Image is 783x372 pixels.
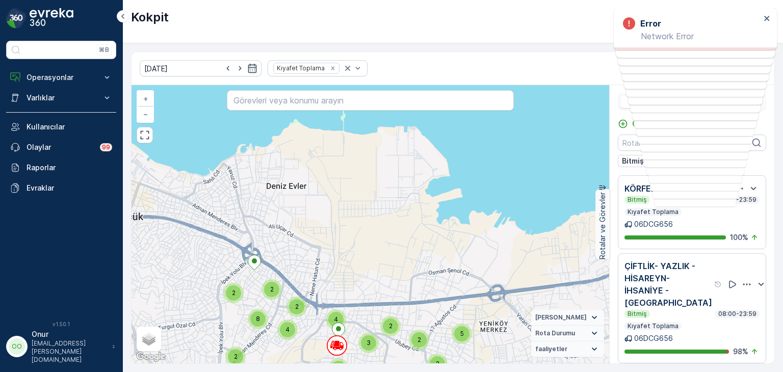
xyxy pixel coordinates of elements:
p: Varlıklar [27,93,96,103]
a: Bu bölgeyi Google Haritalar'da açın (yeni pencerede açılır) [134,350,168,363]
span: v 1.50.1 [6,321,116,327]
p: Bitmiş [627,310,648,318]
span: 2 [232,289,236,297]
a: Yakınlaştır [138,91,153,107]
div: 2 [262,279,282,300]
span: 2 [295,303,299,310]
p: Kullanıcılar [27,122,112,132]
p: Operasyonlar [27,72,96,83]
div: 4 [277,320,298,340]
div: Remove Kıyafet Toplama [327,64,338,72]
span: 3 [367,339,371,347]
div: OO [9,338,25,355]
a: Layers [138,328,160,350]
span: Rota Durumu [535,329,575,337]
a: Evraklar [6,178,116,198]
div: 8 [248,309,268,329]
summary: faaliyetler [531,341,604,357]
p: Bitmiş [627,196,648,204]
a: Olaylar99 [6,137,116,157]
p: 08:00-23:59 [717,196,758,204]
button: Varlıklar [6,88,116,108]
span: 2 [436,360,439,367]
p: Kokpit [131,9,169,25]
p: Geçici Rota Ekle [632,119,689,129]
p: Network Error [623,32,761,41]
span: 8 [256,315,260,323]
p: Evraklar [27,183,112,193]
h3: Error [640,17,661,30]
div: 2 [286,297,307,317]
p: [EMAIL_ADDRESS][PERSON_NAME][DOMAIN_NAME] [32,339,107,364]
a: Raporlar [6,157,116,178]
span: 2 [417,336,421,343]
span: + [143,94,148,103]
span: 4 [285,326,290,333]
div: 4 [326,309,346,330]
p: 08:00-23:59 [717,310,758,318]
p: 06DCG656 [634,219,673,229]
input: Rotaları Ara [618,135,766,151]
p: 06DCG656 [634,333,673,343]
input: Görevleri veya konumu arayın [227,90,513,111]
a: Geçici Rota Ekle [618,119,689,129]
div: 3 [358,333,379,353]
div: Yardım Araç İkonu [714,280,722,288]
span: 5 [460,330,464,337]
img: logo [6,8,27,29]
button: close [764,14,771,24]
p: Onur [32,329,107,339]
span: 2 [389,322,393,330]
div: 2 [409,330,429,350]
p: ⌘B [99,46,109,54]
summary: [PERSON_NAME] [531,310,604,326]
p: Olaylar [27,142,94,152]
p: Bitmiş (2) [622,156,655,166]
button: OOOnur[EMAIL_ADDRESS][PERSON_NAME][DOMAIN_NAME] [6,329,116,364]
div: 2 [380,316,401,336]
p: Kıyafet Toplama [627,322,680,330]
p: ÇİFTLİK- YAZLIK -HİSAREYN- İHSANİYE -[GEOGRAPHIC_DATA] [624,260,712,309]
a: Kullanıcılar [6,117,116,137]
input: dd/mm/yyyy [140,60,262,76]
p: Kıyafet Toplama [627,208,680,216]
div: Kıyafet Toplama [274,63,326,73]
p: 99 [102,143,110,151]
div: 2 [223,283,244,303]
p: KÖRFEZ [624,182,657,195]
span: 2 [234,353,238,360]
div: 2 [225,347,246,367]
span: 2 [270,285,274,293]
p: 98 % [733,347,748,357]
div: 5 [452,324,472,344]
button: Operasyonlar [6,67,116,88]
span: − [143,110,148,118]
img: Google [134,350,168,363]
button: Bitmiş (2) [618,155,659,167]
a: Uzaklaştır [138,107,153,122]
p: Rotalar ve Görevler [597,192,608,259]
summary: Rota Durumu [531,326,604,341]
span: 4 [334,315,338,323]
img: logo_dark-DEwI_e13.png [30,8,73,29]
span: faaliyetler [535,345,567,353]
p: Raporlar [27,163,112,173]
p: 100 % [730,232,748,243]
span: [PERSON_NAME] [535,313,587,322]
